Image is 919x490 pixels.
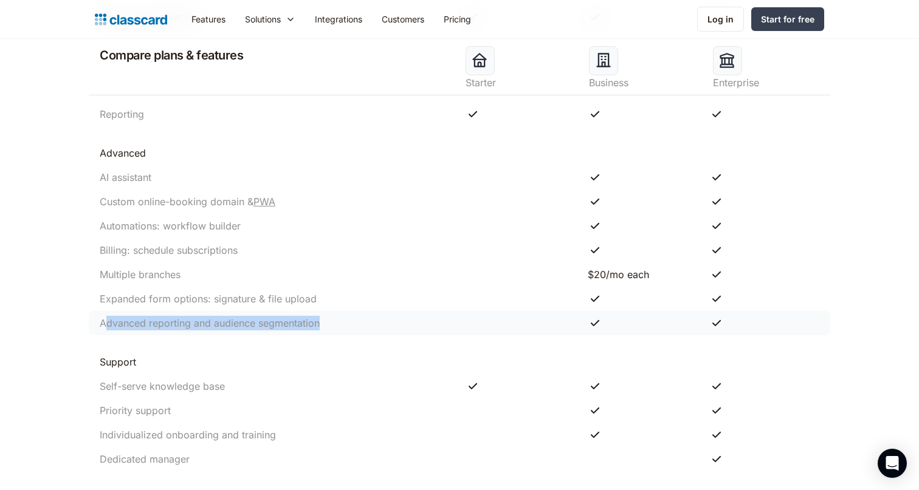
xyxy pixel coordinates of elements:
div: Priority support [100,403,171,418]
div: Individualized onboarding and training [100,427,276,442]
a: Logo [95,11,167,28]
div: Open Intercom Messenger [878,449,907,478]
div: Advanced reporting and audience segmentation [100,316,320,330]
div: Enterprise [713,75,824,90]
div: Billing: schedule subscriptions [100,243,238,257]
div: Reporting [100,107,144,121]
div: AI assistant [100,170,151,185]
div: Starter [466,75,577,90]
a: Customers [372,5,434,33]
a: Pricing [434,5,481,33]
div: Automations: workflow builder [100,219,241,233]
a: Start for free [751,7,824,31]
a: Integrations [305,5,372,33]
a: Log in [697,7,744,32]
div: Solutions [235,5,305,33]
div: Support [100,355,136,369]
div: $20/mo each [588,267,698,282]
div: Multiple branches [100,267,181,282]
h2: Compare plans & features [95,46,243,64]
div: Solutions [245,13,281,26]
a: PWA [253,196,275,208]
div: Dedicated manager [100,452,190,466]
div: Self-serve knowledge base [100,379,225,393]
div: Advanced [100,146,146,160]
div: Expanded form options: signature & file upload [100,291,317,306]
div: Log in [707,13,734,26]
div: Start for free [761,13,814,26]
div: Business [589,75,700,90]
a: Features [182,5,235,33]
div: Custom online-booking domain & [100,194,275,209]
